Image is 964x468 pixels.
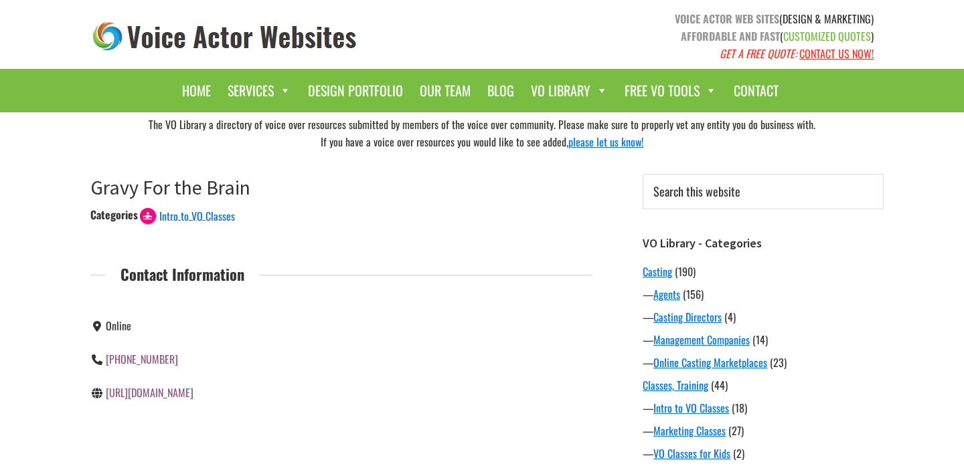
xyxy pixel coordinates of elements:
div: Categories [90,207,138,223]
span: (18) [732,400,747,416]
div: — [643,423,884,439]
span: (27) [728,423,744,439]
a: Casting [643,263,672,279]
a: CONTACT US NOW! [799,45,874,62]
span: Online [106,318,131,334]
div: The VO Library a directory of voice over resources submitted by members of the voice over communi... [80,112,884,154]
a: Intro to VO Classes [140,207,235,223]
span: (190) [675,263,696,279]
a: Our Team [413,76,477,106]
h3: VO Library - Categories [643,236,884,251]
p: (DESIGN & MARKETING) ( ) [492,10,874,62]
span: CUSTOMIZED QUOTES [783,28,871,44]
a: Casting Directors [653,309,722,325]
span: Contact Information [105,262,259,286]
div: — [643,286,884,302]
a: Marketing Classes [653,423,726,439]
a: Contact [727,76,785,106]
span: Intro to VO Classes [159,208,235,224]
a: Agents [653,286,680,302]
span: (44) [711,377,728,393]
a: VO Library [524,76,615,106]
a: [PHONE_NUMBER] [106,351,178,367]
span: (14) [752,332,768,348]
img: voice_actor_websites_logo [90,19,359,54]
a: Classes, Training [643,377,708,393]
div: — [643,445,884,461]
a: Blog [481,76,521,106]
h1: Gravy For the Brain [90,175,592,199]
a: Free VO Tools [618,76,724,106]
div: — [643,354,884,370]
article: Gravy For the Brain [90,175,592,431]
div: — [643,332,884,348]
input: Search this website [643,174,884,209]
div: — [643,309,884,325]
a: Management Companies [653,332,750,348]
a: please let us know! [568,134,643,150]
a: Home [175,76,218,106]
a: Design Portfolio [301,76,410,106]
a: Intro to VO Classes [653,400,729,416]
strong: VOICE ACTOR WEB SITES [675,11,779,27]
span: (23) [770,354,787,370]
a: Services [221,76,298,106]
a: VO Classes for Kids [653,445,730,461]
strong: AFFORDABLE AND FAST [681,28,780,44]
span: (4) [724,309,736,325]
em: GET A FREE QUOTE: [720,45,797,62]
span: (2) [733,445,744,461]
a: [URL][DOMAIN_NAME] [106,384,193,400]
a: Online Casting Marketplaces [653,354,767,370]
div: — [643,400,884,416]
span: (156) [683,286,704,302]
